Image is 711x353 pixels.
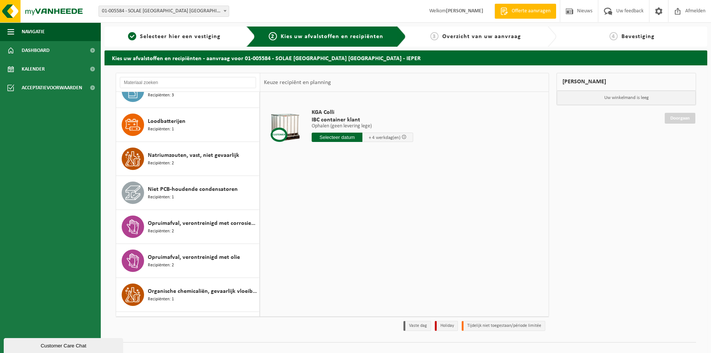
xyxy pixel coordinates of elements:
[442,34,521,40] span: Overzicht van uw aanvraag
[105,50,707,65] h2: Kies uw afvalstoffen en recipiënten - aanvraag voor 01-005584 - SOLAE [GEOGRAPHIC_DATA] [GEOGRAPH...
[22,22,45,41] span: Navigatie
[260,73,335,92] div: Keuze recipiënt en planning
[99,6,229,17] span: 01-005584 - SOLAE BELGIUM NV - IEPER
[269,32,277,40] span: 2
[281,34,383,40] span: Kies uw afvalstoffen en recipiënten
[369,135,400,140] span: + 4 werkdag(en)
[148,194,174,201] span: Recipiënten: 1
[22,41,50,60] span: Dashboard
[446,8,483,14] strong: [PERSON_NAME]
[665,113,695,124] a: Doorgaan
[435,321,458,331] li: Holiday
[116,210,260,244] button: Opruimafval, verontreinigd met corrosieve producten Recipiënten: 2
[462,321,545,331] li: Tijdelijk niet toegestaan/période limitée
[148,92,174,99] span: Recipiënten: 3
[116,176,260,210] button: Niet PCB-houdende condensatoren Recipiënten: 1
[22,60,45,78] span: Kalender
[148,185,238,194] span: Niet PCB-houdende condensatoren
[148,160,174,167] span: Recipiënten: 2
[609,32,618,40] span: 4
[148,219,258,228] span: Opruimafval, verontreinigd met corrosieve producten
[148,262,174,269] span: Recipiënten: 2
[99,6,229,16] span: 01-005584 - SOLAE BELGIUM NV - IEPER
[128,32,136,40] span: 1
[510,7,552,15] span: Offerte aanvragen
[557,91,696,105] p: Uw winkelmand is leeg
[108,32,240,41] a: 1Selecteer hier een vestiging
[312,109,413,116] span: KGA Colli
[116,244,260,278] button: Opruimafval, verontreinigd met olie Recipiënten: 2
[312,116,413,124] span: IBC container klant
[312,124,413,129] p: Ophalen (geen levering lege)
[148,296,174,303] span: Recipiënten: 1
[4,337,125,353] iframe: chat widget
[556,73,696,91] div: [PERSON_NAME]
[148,117,185,126] span: Loodbatterijen
[148,228,174,235] span: Recipiënten: 2
[116,142,260,176] button: Natriumzouten, vast, niet gevaarlijk Recipiënten: 2
[403,321,431,331] li: Vaste dag
[621,34,655,40] span: Bevestiging
[116,108,260,142] button: Loodbatterijen Recipiënten: 1
[430,32,439,40] span: 3
[148,126,174,133] span: Recipiënten: 1
[148,287,258,296] span: Organische chemicaliën, gevaarlijk vloeibaar in kleinverpakking
[116,278,260,312] button: Organische chemicaliën, gevaarlijk vloeibaar in kleinverpakking Recipiënten: 1
[148,151,239,160] span: Natriumzouten, vast, niet gevaarlijk
[22,78,82,97] span: Acceptatievoorwaarden
[120,77,256,88] input: Materiaal zoeken
[312,133,362,142] input: Selecteer datum
[495,4,556,19] a: Offerte aanvragen
[148,253,240,262] span: Opruimafval, verontreinigd met olie
[140,34,221,40] span: Selecteer hier een vestiging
